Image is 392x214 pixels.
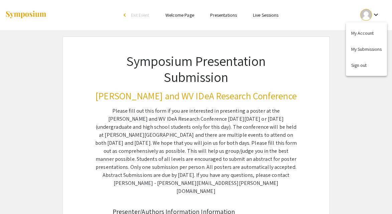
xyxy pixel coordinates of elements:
[253,12,278,18] a: Live Sessions
[131,12,149,18] span: Exit Event
[353,7,387,22] button: Expand account dropdown
[5,10,47,19] img: Symposium by ForagerOne
[95,90,297,102] h3: [PERSON_NAME] and WV IDeA Research Conference
[5,184,28,209] iframe: Chat
[95,53,297,85] h1: Symposium Presentation Submission
[372,11,380,19] mat-icon: Expand account dropdown
[95,107,297,195] div: Please fill out this form if you are interested in presenting a poster at the [PERSON_NAME] and W...
[124,13,128,17] div: arrow_back_ios
[165,12,194,18] a: Welcome Page
[210,12,237,18] a: Presentations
